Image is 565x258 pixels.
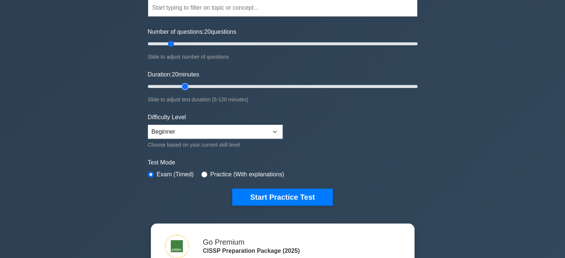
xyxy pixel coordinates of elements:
[157,170,194,179] label: Exam (Timed)
[148,70,199,79] label: Duration: minutes
[148,113,186,122] label: Difficulty Level
[148,27,236,36] label: Number of questions: questions
[204,29,211,35] span: 20
[172,71,178,78] span: 20
[232,189,332,206] button: Start Practice Test
[148,52,418,61] div: Slide to adjust number of questions
[210,170,284,179] label: Practice (With explanations)
[148,158,418,167] label: Test Mode
[148,140,283,149] div: Choose based on your current skill level
[148,95,418,104] div: Slide to adjust test duration (5-120 minutes)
